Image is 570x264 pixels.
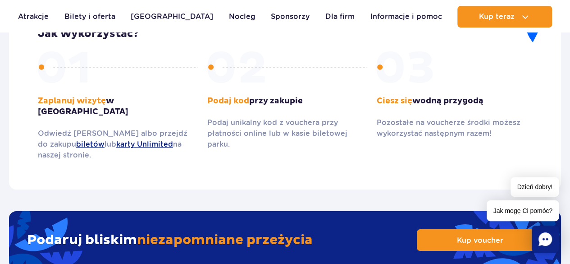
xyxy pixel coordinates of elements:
[137,232,313,248] span: niezapomniane przeżycia
[376,96,412,106] span: Ciesz się
[131,6,213,28] a: [GEOGRAPHIC_DATA]
[38,96,194,117] p: w [GEOGRAPHIC_DATA]
[18,6,49,28] a: Atrakcje
[532,226,559,253] div: Chat
[417,229,543,251] a: Kup voucher
[207,96,249,106] span: Podaj kod
[76,140,105,148] a: biletów
[370,6,442,28] a: Informacje i pomoc
[376,96,532,107] p: wodną przygodą
[38,27,532,41] h3: Jak wykorzystać?
[479,13,514,21] span: Kup teraz
[271,6,310,28] a: Sponsorzy
[116,140,173,148] a: karty Unlimited
[229,6,255,28] a: Nocleg
[487,200,559,221] span: Jak mogę Ci pomóc?
[27,232,313,249] strong: Podaruj bliskim
[376,117,532,139] p: Pozostałe na voucherze środki możesz wykorzystać następnym razem!
[64,6,115,28] a: Bilety i oferta
[511,177,559,197] span: Dzień dobry!
[38,128,194,161] p: Odwiedź [PERSON_NAME] albo przejdź do zakupu lub na naszej stronie.
[38,96,106,106] span: Zaplanuj wizytę
[207,117,363,150] p: Podaj unikalny kod z vouchera przy płatności online lub w kasie biletowej parku.
[457,6,552,28] button: Kup teraz
[457,236,503,245] span: Kup voucher
[325,6,355,28] a: Dla firm
[207,96,363,107] p: przy zakupie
